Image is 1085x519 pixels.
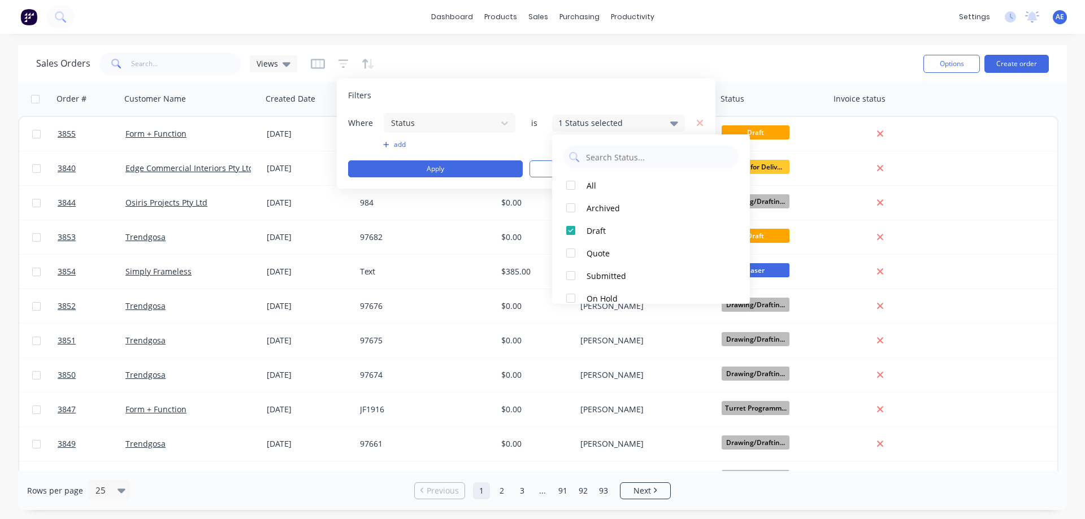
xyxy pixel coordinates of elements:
[360,300,485,312] div: 97676
[501,232,568,243] div: $0.00
[501,438,568,450] div: $0.00
[587,247,722,259] div: Quote
[20,8,37,25] img: Factory
[523,8,554,25] div: sales
[58,438,76,450] span: 3849
[267,369,351,381] div: [DATE]
[501,369,568,381] div: $0.00
[267,438,351,450] div: [DATE]
[587,202,722,214] div: Archived
[360,335,485,346] div: 97675
[348,160,523,177] button: Apply
[125,128,186,139] a: Form + Function
[267,335,351,346] div: [DATE]
[267,404,351,415] div: [DATE]
[267,128,351,139] div: [DATE]
[58,427,125,461] a: 3849
[125,266,192,277] a: Simply Frameless
[427,485,459,496] span: Previous
[523,117,545,129] span: is
[530,160,704,177] button: Clear
[501,197,568,208] div: $0.00
[620,485,670,496] a: Next page
[58,300,76,312] span: 3852
[410,482,675,499] ul: Pagination
[534,482,551,499] a: Jump forward
[721,93,744,104] div: Status
[501,300,568,312] div: $0.00
[360,404,485,415] div: JF1916
[552,242,750,264] button: Quote
[58,163,76,174] span: 3840
[57,93,86,104] div: Order #
[587,225,722,237] div: Draft
[580,404,706,415] div: [PERSON_NAME]
[267,266,351,277] div: [DATE]
[722,332,789,346] span: Drawing/Draftin...
[360,197,485,208] div: 984
[514,482,531,499] a: Page 3
[58,404,76,415] span: 3847
[587,180,722,191] div: All
[552,264,750,287] button: Submitted
[383,140,516,149] button: add
[125,300,166,311] a: Trendgosa
[58,128,76,139] span: 3855
[722,125,789,139] span: Draft
[266,93,315,104] div: Created Date
[58,186,125,220] a: 3844
[722,367,789,381] span: Drawing/Draftin...
[580,438,706,450] div: [PERSON_NAME]
[834,93,886,104] div: Invoice status
[125,369,166,380] a: Trendgosa
[479,8,523,25] div: products
[722,401,789,415] span: Turret Programm...
[722,263,789,277] span: Laser
[493,482,510,499] a: Page 2
[125,404,186,415] a: Form + Function
[257,58,278,69] span: Views
[58,197,76,208] span: 3844
[125,335,166,346] a: Trendgosa
[360,369,485,381] div: 97674
[501,404,568,415] div: $0.00
[722,470,789,484] span: Drawing/Draftin...
[267,232,351,243] div: [DATE]
[131,53,241,75] input: Search...
[722,160,789,174] span: Ready for Deliv...
[58,369,76,381] span: 3850
[595,482,612,499] a: Page 93
[267,163,351,174] div: [DATE]
[360,232,485,243] div: 97682
[360,438,485,450] div: 97661
[58,461,125,495] a: 3846
[415,485,465,496] a: Previous page
[587,293,722,304] div: On Hold
[605,8,660,25] div: productivity
[124,93,186,104] div: Customer Name
[580,335,706,346] div: [PERSON_NAME]
[58,392,125,426] a: 3847
[267,197,351,208] div: [DATE]
[923,55,980,73] button: Options
[558,117,661,129] div: 1 Status selected
[552,287,750,309] button: On Hold
[587,270,722,282] div: Submitted
[58,289,125,323] a: 3852
[125,163,254,173] a: Edge Commercial Interiors Pty Ltd
[58,151,125,185] a: 3840
[1056,12,1064,22] span: AE
[575,482,592,499] a: Page 92
[426,8,479,25] a: dashboard
[58,117,125,151] a: 3855
[348,117,382,129] span: Where
[501,266,568,277] div: $385.00
[36,58,90,69] h1: Sales Orders
[953,8,996,25] div: settings
[360,266,485,277] div: Text
[348,90,371,101] span: Filters
[722,229,789,243] span: Draft
[580,369,706,381] div: [PERSON_NAME]
[501,335,568,346] div: $0.00
[58,220,125,254] a: 3853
